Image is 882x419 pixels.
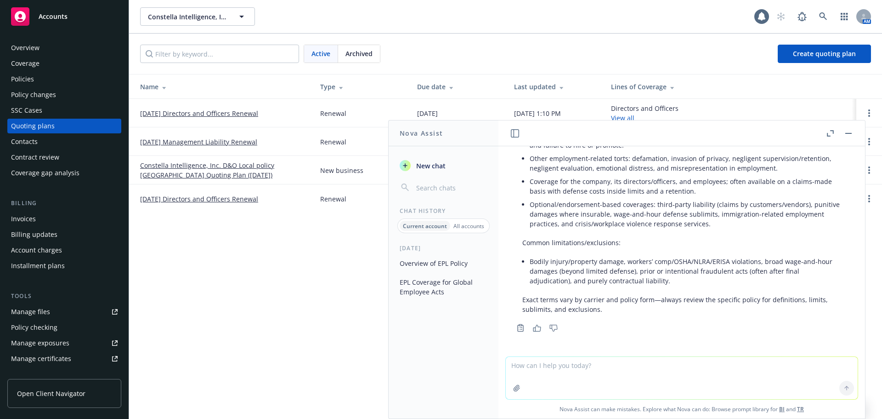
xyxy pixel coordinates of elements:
[11,212,36,226] div: Invoices
[7,351,121,366] a: Manage certificates
[320,109,346,118] div: Renewal
[7,227,121,242] a: Billing updates
[11,103,42,118] div: SSC Cases
[835,7,854,26] a: Switch app
[7,212,121,226] a: Invoices
[140,194,258,204] a: [DATE] Directors and Officers Renewal
[793,7,811,26] a: Report a Bug
[414,181,487,194] input: Search chats
[7,119,121,133] a: Quoting plans
[11,87,56,102] div: Policy changes
[7,199,121,208] div: Billing
[417,82,499,92] div: Due date
[11,40,40,55] div: Overview
[522,295,841,314] p: Exact terms vary by carrier and policy form—always review the specific policy for definitions, li...
[864,165,875,176] a: Open options
[7,134,121,149] a: Contacts
[11,320,57,335] div: Policy checking
[140,45,299,63] input: Filter by keyword...
[530,175,841,198] li: Coverage for the company, its directors/officers, and employees; often available on a claims-made...
[7,103,121,118] a: SSC Cases
[864,136,875,147] a: Open options
[7,320,121,335] a: Policy checking
[345,49,373,58] span: Archived
[7,166,121,180] a: Coverage gap analysis
[389,244,498,252] div: [DATE]
[7,56,121,71] a: Coverage
[514,109,561,118] div: [DATE] 1:10 PM
[11,243,62,258] div: Account charges
[864,108,875,119] a: Open options
[320,137,346,147] div: Renewal
[779,405,785,413] a: BI
[546,321,561,334] button: Thumbs down
[514,82,596,92] div: Last updated
[11,304,50,319] div: Manage files
[11,258,65,273] div: Installment plans
[814,7,832,26] a: Search
[11,56,40,71] div: Coverage
[11,351,71,366] div: Manage certificates
[7,72,121,86] a: Policies
[389,207,498,215] div: Chat History
[11,227,57,242] div: Billing updates
[17,389,85,398] span: Open Client Navigator
[11,134,38,149] div: Contacts
[414,161,446,171] span: New chat
[140,7,255,26] button: Constella Intelligence, Inc.
[516,324,525,332] svg: Copy to clipboard
[320,194,346,204] div: Renewal
[502,400,861,419] span: Nova Assist can make mistakes. Explore what Nova can do: Browse prompt library for and
[417,109,438,118] div: [DATE]
[797,405,804,413] a: TR
[7,304,121,319] a: Manage files
[778,45,871,63] a: Create quoting plan
[403,222,447,230] p: Current account
[864,193,875,204] a: Open options
[140,82,305,92] div: Name
[530,152,841,175] li: Other employment-related torts: defamation, invasion of privacy, negligent supervision/retention,...
[772,7,790,26] a: Start snowing
[11,336,69,350] div: Manage exposures
[11,150,59,165] div: Contract review
[530,198,841,230] li: Optional/endorsement-based coverages: third‑party liability (claims by customers/vendors), puniti...
[140,161,305,180] a: Constella Intelligence, Inc. D&O Local policy [GEOGRAPHIC_DATA] Quoting Plan ([DATE])
[7,40,121,55] a: Overview
[11,166,79,180] div: Coverage gap analysis
[611,103,678,123] div: Directors and Officers
[39,13,68,20] span: Accounts
[148,12,227,22] span: Constella Intelligence, Inc.
[530,255,841,287] li: Bodily injury/property damage, workers’ comp/OSHA/NLRA/ERISA violations, broad wage-and-hour dama...
[7,336,121,350] a: Manage exposures
[11,119,55,133] div: Quoting plans
[7,150,121,165] a: Contract review
[611,82,849,92] div: Lines of Coverage
[140,109,258,118] a: [DATE] Directors and Officers Renewal
[400,128,443,138] h1: Nova Assist
[522,238,841,247] p: Common limitations/exclusions:
[7,4,121,29] a: Accounts
[311,49,330,58] span: Active
[793,49,856,58] span: Create quoting plan
[611,114,634,122] a: View all
[7,292,121,301] div: Tools
[7,87,121,102] a: Policy changes
[320,82,402,92] div: Type
[453,222,484,230] p: All accounts
[396,157,491,174] button: New chat
[7,258,121,273] a: Installment plans
[7,243,121,258] a: Account charges
[11,367,57,382] div: Manage claims
[7,367,121,382] a: Manage claims
[320,166,363,175] div: New business
[396,256,491,271] button: Overview of EPL Policy
[11,72,34,86] div: Policies
[396,275,491,299] button: EPL Coverage for Global Employee Acts
[140,137,257,147] a: [DATE] Management Liability Renewal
